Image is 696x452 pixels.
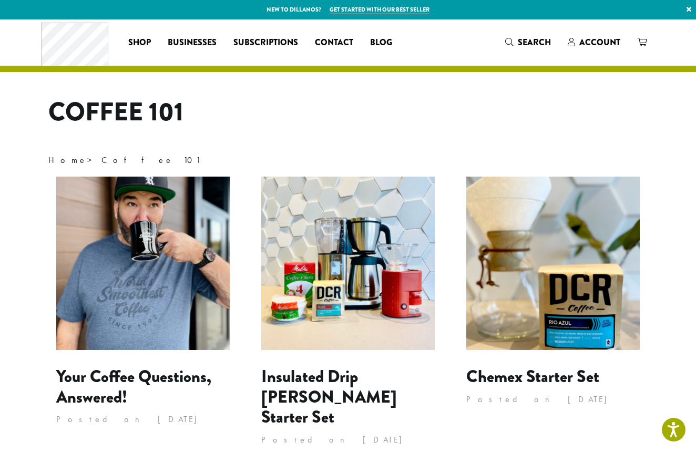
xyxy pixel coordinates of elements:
[261,177,435,350] img: Insulated Drip Brewer Starter Set
[370,36,392,49] span: Blog
[128,36,151,49] span: Shop
[233,36,298,49] span: Subscriptions
[48,97,648,128] h1: Coffee 101
[168,36,217,49] span: Businesses
[56,364,211,409] a: Your Coffee Questions, Answered!
[261,364,397,429] a: Insulated Drip [PERSON_NAME] Starter Set
[330,5,429,14] a: Get started with our best seller
[48,155,87,166] a: Home
[261,432,435,448] p: Posted on [DATE]
[579,36,620,48] span: Account
[56,177,230,350] img: Your Coffee Questions, Answered!
[466,177,640,350] img: Chemex Starter Set
[48,155,200,166] span: >
[466,392,640,407] p: Posted on [DATE]
[466,364,599,389] a: Chemex Starter Set
[497,34,559,51] a: Search
[120,34,159,51] a: Shop
[315,36,353,49] span: Contact
[518,36,551,48] span: Search
[56,412,230,427] p: Posted on [DATE]
[101,155,200,166] span: Coffee 101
